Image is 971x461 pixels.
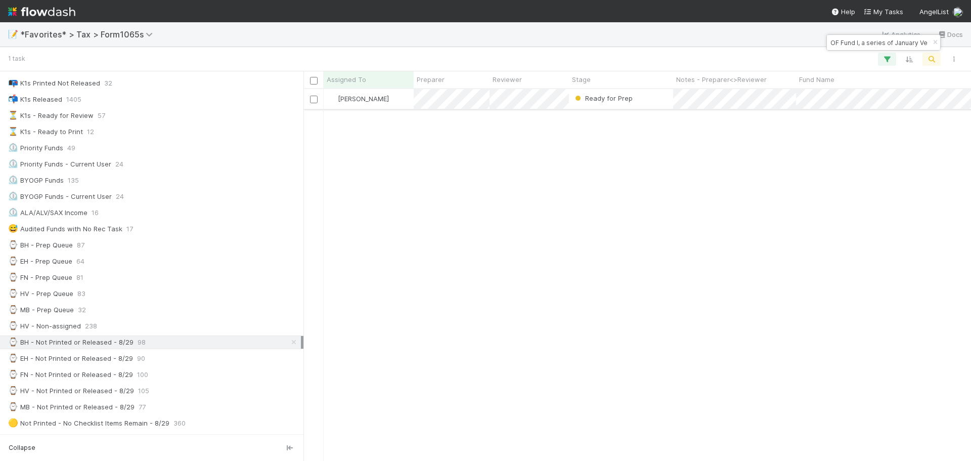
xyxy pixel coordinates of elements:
span: 📝 [8,30,18,38]
span: ⌚ [8,402,18,411]
span: Stage [572,74,591,85]
div: K1s Printed Not Released [8,77,100,90]
div: K1s - Ready to Print [8,125,83,138]
span: 81 [76,271,83,284]
input: Search... [828,36,930,49]
input: Toggle Row Selected [310,96,318,103]
div: MB - Prep Queue [8,304,74,316]
span: ⏲️ [8,159,18,168]
div: FN - Prep Queue [8,271,72,284]
span: 🟡 [8,418,18,427]
div: Current User - Not Printed - No Checklist Items Remain - 8/29 [8,433,217,446]
img: logo-inverted-e16ddd16eac7371096b0.svg [8,3,75,20]
span: 87 [77,239,84,252]
span: Preparer [417,74,445,85]
div: EH - Not Printed or Released - 8/29 [8,352,133,365]
small: 1 task [8,54,25,63]
span: 📬 [8,95,18,103]
span: ⌚ [8,273,18,281]
span: 98 [138,336,146,349]
span: ⏲️ [8,176,18,184]
div: BYOGP Funds [8,174,64,187]
div: Priority Funds [8,142,63,154]
span: 135 [68,174,79,187]
div: Priority Funds - Current User [8,158,111,171]
span: 77 [139,401,146,413]
a: Docs [937,28,963,40]
span: 100 [137,368,148,381]
input: Toggle All Rows Selected [310,77,318,85]
div: ALA/ALV/SAX Income [8,206,87,219]
span: ⌚ [8,338,18,346]
span: 24 [116,190,124,203]
div: BH - Prep Queue [8,239,73,252]
span: ⏲️ [8,192,18,200]
div: HV - Non-assigned [8,320,81,332]
span: 24 [115,158,123,171]
span: 57 [98,109,105,122]
span: Collapse [9,443,35,452]
span: Assigned To [327,74,366,85]
span: Fund Name [799,74,834,85]
span: ⌚ [8,240,18,249]
div: Not Printed - No Checklist Items Remain - 8/29 [8,417,169,430]
div: BYOGP Funds - Current User [8,190,112,203]
div: K1s Released [8,93,62,106]
div: Help [831,7,855,17]
span: 16 [92,206,99,219]
span: 📭 [8,78,18,87]
span: ⌛ [8,127,18,136]
div: HV - Not Printed or Released - 8/29 [8,385,134,397]
span: ⌚ [8,305,18,314]
span: Notes - Preparer<>Reviewer [676,74,767,85]
div: MB - Not Printed or Released - 8/29 [8,401,135,413]
span: ⌚ [8,354,18,362]
span: ⏳ [8,111,18,119]
img: avatar_cfa6ccaa-c7d9-46b3-b608-2ec56ecf97ad.png [953,7,963,17]
span: ⏲️ [8,143,18,152]
span: 360 [173,417,186,430]
a: Analytics [881,28,921,40]
span: 90 [137,352,145,365]
span: 17 [126,223,133,235]
span: *Favorites* > Tax > Form1065s [20,29,158,39]
div: K1s - Ready for Review [8,109,94,122]
span: 32 [78,304,86,316]
div: EH - Prep Queue [8,255,72,268]
span: 64 [76,255,84,268]
div: BH - Not Printed or Released - 8/29 [8,336,134,349]
span: 105 [138,385,149,397]
span: 1405 [66,93,81,106]
span: Reviewer [493,74,522,85]
span: 12 [87,125,94,138]
span: ⌚ [8,289,18,298]
span: 32 [104,77,112,90]
span: ⏲️ [8,208,18,217]
span: 😅 [8,224,18,233]
div: Audited Funds with No Rec Task [8,223,122,235]
span: 83 [77,287,85,300]
span: 73 [222,433,229,446]
span: ⌚ [8,370,18,379]
span: ⌚ [8,257,18,265]
span: 49 [67,142,75,154]
span: Ready for Prep [585,94,633,102]
span: ⌚ [8,386,18,395]
span: My Tasks [863,8,903,16]
span: 238 [85,320,97,332]
div: HV - Prep Queue [8,287,73,300]
span: ⌚ [8,321,18,330]
span: [PERSON_NAME] [338,95,389,103]
div: FN - Not Printed or Released - 8/29 [8,368,133,381]
img: avatar_cfa6ccaa-c7d9-46b3-b608-2ec56ecf97ad.png [328,95,336,103]
span: AngelList [919,8,949,16]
